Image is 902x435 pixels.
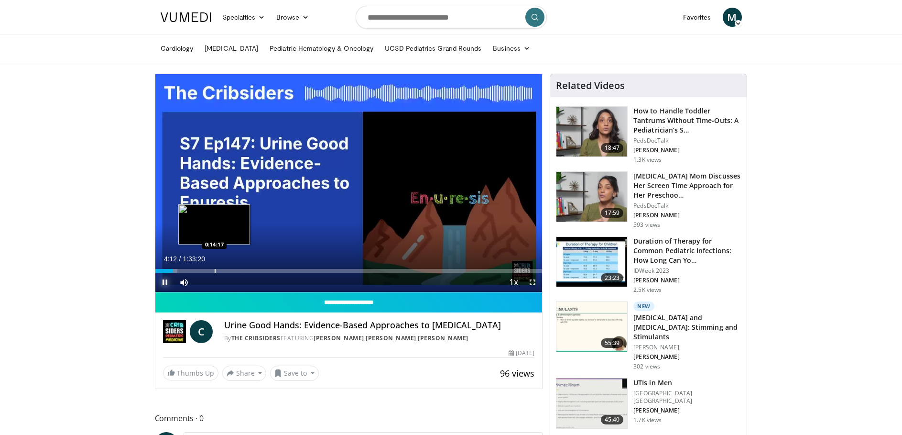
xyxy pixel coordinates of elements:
video-js: Video Player [155,74,543,292]
p: [PERSON_NAME] [633,277,741,284]
h3: [MEDICAL_DATA] and [MEDICAL_DATA]: Stimming and Stimulants [633,313,741,342]
p: [GEOGRAPHIC_DATA] [GEOGRAPHIC_DATA] [633,390,741,405]
span: 55:39 [601,338,624,348]
h3: [MEDICAL_DATA] Mom Discusses Her Screen Time Approach for Her Preschoo… [633,171,741,200]
img: 50ea502b-14b0-43c2-900c-1755f08e888a.150x105_q85_crop-smart_upscale.jpg [556,107,627,156]
button: Fullscreen [523,273,542,292]
span: 23:23 [601,273,624,283]
h4: Related Videos [556,80,625,91]
a: 55:39 New [MEDICAL_DATA] and [MEDICAL_DATA]: Stimming and Stimulants [PERSON_NAME] [PERSON_NAME] ... [556,301,741,370]
span: Comments 0 [155,412,543,424]
a: [MEDICAL_DATA] [199,39,264,58]
span: 96 views [500,368,534,379]
button: Mute [174,273,194,292]
a: [PERSON_NAME] [418,334,468,342]
img: image.jpeg [178,204,250,245]
a: UCSD Pediatrics Grand Rounds [379,39,487,58]
p: [PERSON_NAME] [633,407,741,414]
a: Business [487,39,536,58]
p: [PERSON_NAME] [633,344,741,351]
p: IDWeek 2023 [633,267,741,275]
a: [PERSON_NAME] [366,334,416,342]
a: 45:40 UTIs in Men [GEOGRAPHIC_DATA] [GEOGRAPHIC_DATA] [PERSON_NAME] 1.7K views [556,378,741,429]
p: [PERSON_NAME] [633,353,741,361]
span: / [179,255,181,263]
a: M [723,8,742,27]
img: The Cribsiders [163,320,186,343]
a: [PERSON_NAME] [314,334,364,342]
a: Cardiology [155,39,199,58]
a: The Cribsiders [231,334,281,342]
img: e1c5528f-ea3e-4198-aec8-51b2a8490044.150x105_q85_crop-smart_upscale.jpg [556,237,627,287]
a: Pediatric Hematology & Oncology [264,39,379,58]
input: Search topics, interventions [356,6,547,29]
h3: How to Handle Toddler Tantrums Without Time-Outs: A Pediatrician’s S… [633,106,741,135]
p: [PERSON_NAME] [633,146,741,154]
p: 1.3K views [633,156,662,164]
span: 17:59 [601,208,624,218]
a: Thumbs Up [163,366,218,380]
a: Browse [271,8,315,27]
h4: Urine Good Hands: Evidence-Based Approaches to [MEDICAL_DATA] [224,320,535,331]
button: Playback Rate [504,273,523,292]
img: 545bfb05-4c46-43eb-a600-77e1c8216bd9.150x105_q85_crop-smart_upscale.jpg [556,172,627,222]
p: PedsDocTalk [633,202,741,210]
p: [PERSON_NAME] [633,212,741,219]
button: Pause [155,273,174,292]
span: 18:47 [601,143,624,153]
img: VuMedi Logo [161,12,211,22]
p: 1.7K views [633,416,662,424]
span: 1:33:20 [183,255,205,263]
div: Progress Bar [155,269,543,273]
a: 17:59 [MEDICAL_DATA] Mom Discusses Her Screen Time Approach for Her Preschoo… PedsDocTalk [PERSON... [556,171,741,229]
p: New [633,301,654,311]
img: d36e463e-79e1-402d-9e36-b355bbb887a9.150x105_q85_crop-smart_upscale.jpg [556,302,627,352]
div: By FEATURING , , [224,334,535,343]
img: 74613b7e-5bf6-46a9-bdeb-c4eecc642b54.150x105_q85_crop-smart_upscale.jpg [556,379,627,428]
h3: UTIs in Men [633,378,741,388]
a: C [190,320,213,343]
p: 302 views [633,363,660,370]
a: 18:47 How to Handle Toddler Tantrums Without Time-Outs: A Pediatrician’s S… PedsDocTalk [PERSON_N... [556,106,741,164]
div: [DATE] [509,349,534,357]
a: Specialties [217,8,271,27]
p: 2.5K views [633,286,662,294]
p: 593 views [633,221,660,229]
h3: Duration of Therapy for Common Pediatric Infections: How Long Can Yo… [633,236,741,265]
a: Favorites [677,8,717,27]
button: Save to [270,366,319,381]
button: Share [222,366,267,381]
a: 23:23 Duration of Therapy for Common Pediatric Infections: How Long Can Yo… IDWeek 2023 [PERSON_N... [556,236,741,294]
p: PedsDocTalk [633,137,741,145]
span: 4:12 [164,255,177,263]
span: 45:40 [601,415,624,424]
